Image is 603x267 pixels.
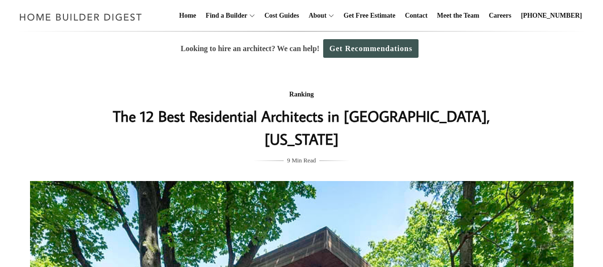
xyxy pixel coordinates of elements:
a: Get Recommendations [323,39,419,58]
a: Get Free Estimate [340,0,399,31]
span: 9 Min Read [287,155,316,166]
a: Contact [401,0,431,31]
a: [PHONE_NUMBER] [517,0,586,31]
a: About [305,0,326,31]
a: Find a Builder [202,0,247,31]
a: Cost Guides [261,0,303,31]
a: Ranking [289,91,314,98]
h1: The 12 Best Residential Architects in [GEOGRAPHIC_DATA], [US_STATE] [112,105,492,150]
img: Home Builder Digest [15,8,146,26]
a: Home [175,0,200,31]
a: Careers [485,0,515,31]
a: Meet the Team [433,0,483,31]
